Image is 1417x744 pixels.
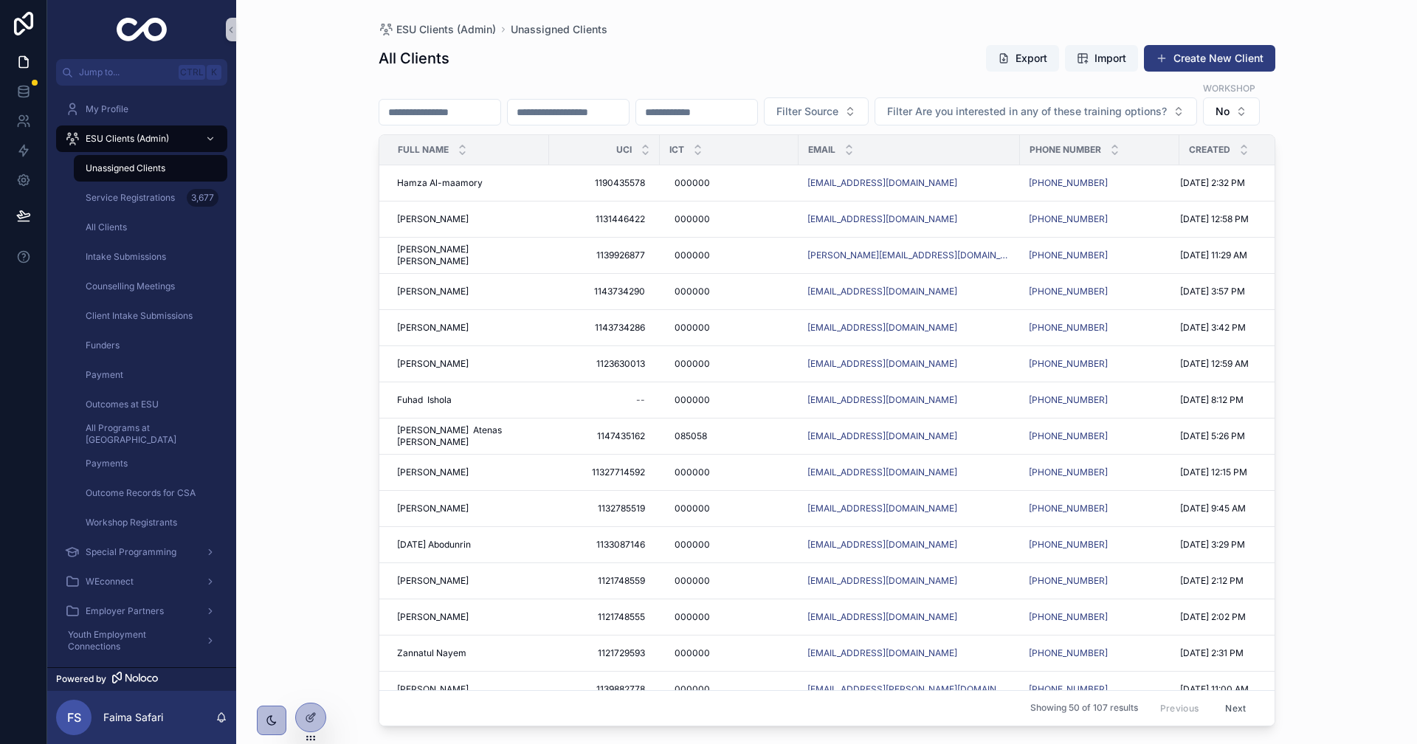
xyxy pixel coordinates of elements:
[807,213,957,225] a: [EMAIL_ADDRESS][DOMAIN_NAME]
[74,303,227,329] a: Client Intake Submissions
[1180,539,1245,551] span: [DATE] 3:29 PM
[1029,249,1108,261] a: [PHONE_NUMBER]
[1180,575,1244,587] span: [DATE] 2:12 PM
[1029,322,1108,334] a: [PHONE_NUMBER]
[1180,358,1315,370] a: [DATE] 12:59 AM
[56,627,227,654] a: Youth Employment Connections
[397,647,540,659] a: Zannatul Nayem
[564,430,645,442] span: 1147435162
[86,162,165,174] span: Unassigned Clients
[1029,394,1171,406] a: [PHONE_NUMBER]
[807,213,1011,225] a: [EMAIL_ADDRESS][DOMAIN_NAME]
[1180,177,1315,189] a: [DATE] 2:32 PM
[1029,249,1171,261] a: [PHONE_NUMBER]
[675,539,710,551] span: 000000
[56,125,227,152] a: ESU Clients (Admin)
[117,18,168,41] img: App logo
[1180,177,1245,189] span: [DATE] 2:32 PM
[807,322,957,334] a: [EMAIL_ADDRESS][DOMAIN_NAME]
[74,509,227,536] a: Workshop Registrants
[1180,466,1247,478] span: [DATE] 12:15 PM
[1029,213,1171,225] a: [PHONE_NUMBER]
[1029,430,1171,442] a: [PHONE_NUMBER]
[807,611,1011,623] a: [EMAIL_ADDRESS][DOMAIN_NAME]
[807,539,1011,551] a: [EMAIL_ADDRESS][DOMAIN_NAME]
[86,251,166,263] span: Intake Submissions
[669,424,790,448] a: 085058
[86,133,169,145] span: ESU Clients (Admin)
[397,424,540,448] a: [PERSON_NAME] Atenas [PERSON_NAME]
[807,647,1011,659] a: [EMAIL_ADDRESS][DOMAIN_NAME]
[669,497,790,520] a: 000000
[86,192,175,204] span: Service Registrations
[86,605,164,617] span: Employer Partners
[669,316,790,340] a: 000000
[564,358,645,370] span: 1123630013
[511,22,607,37] span: Unassigned Clients
[558,424,651,448] a: 1147435162
[1029,394,1108,406] a: [PHONE_NUMBER]
[397,466,469,478] span: [PERSON_NAME]
[1203,81,1255,94] label: Workshop
[86,517,177,528] span: Workshop Registrants
[1029,539,1171,551] a: [PHONE_NUMBER]
[558,352,651,376] a: 1123630013
[558,244,651,267] a: 1139926877
[397,358,540,370] a: [PERSON_NAME]
[564,539,645,551] span: 1133087146
[1029,322,1171,334] a: [PHONE_NUMBER]
[807,394,1011,406] a: [EMAIL_ADDRESS][DOMAIN_NAME]
[1144,45,1275,72] a: Create New Client
[1029,286,1171,297] a: [PHONE_NUMBER]
[564,466,645,478] span: 11327714592
[74,421,227,447] a: All Programs at [GEOGRAPHIC_DATA]
[208,66,220,78] span: K
[875,97,1197,125] button: Select Button
[397,611,469,623] span: [PERSON_NAME]
[807,647,957,659] a: [EMAIL_ADDRESS][DOMAIN_NAME]
[1029,503,1171,514] a: [PHONE_NUMBER]
[86,399,159,410] span: Outcomes at ESU
[675,177,710,189] span: 000000
[86,310,193,322] span: Client Intake Submissions
[86,280,175,292] span: Counselling Meetings
[397,177,540,189] a: Hamza Al-maamory
[74,332,227,359] a: Funders
[56,539,227,565] a: Special Programming
[1029,213,1108,225] a: [PHONE_NUMBER]
[1029,575,1171,587] a: [PHONE_NUMBER]
[1029,683,1171,695] a: [PHONE_NUMBER]
[179,65,205,80] span: Ctrl
[187,189,218,207] div: 3,677
[1180,503,1246,514] span: [DATE] 9:45 AM
[1029,177,1171,189] a: [PHONE_NUMBER]
[669,641,790,665] a: 000000
[74,155,227,182] a: Unassigned Clients
[397,394,452,406] span: Fuhad Ishola
[1029,683,1108,695] a: [PHONE_NUMBER]
[397,213,540,225] a: [PERSON_NAME]
[1180,430,1315,442] a: [DATE] 5:26 PM
[669,678,790,701] a: 000000
[669,605,790,629] a: 000000
[397,466,540,478] a: [PERSON_NAME]
[675,286,710,297] span: 000000
[807,249,1011,261] a: [PERSON_NAME][EMAIL_ADDRESS][DOMAIN_NAME]
[636,394,645,406] div: --
[397,177,483,189] span: Hamza Al-maamory
[397,611,540,623] a: [PERSON_NAME]
[74,214,227,241] a: All Clients
[86,546,176,558] span: Special Programming
[1180,286,1315,297] a: [DATE] 3:57 PM
[1180,430,1245,442] span: [DATE] 5:26 PM
[79,66,173,78] span: Jump to...
[1180,503,1315,514] a: [DATE] 9:45 AM
[86,576,134,588] span: WEconnect
[764,97,869,125] button: Select Button
[397,575,469,587] span: [PERSON_NAME]
[807,358,957,370] a: [EMAIL_ADDRESS][DOMAIN_NAME]
[807,466,957,478] a: [EMAIL_ADDRESS][DOMAIN_NAME]
[1029,503,1108,514] a: [PHONE_NUMBER]
[564,683,645,695] span: 1139882778
[564,213,645,225] span: 1131446422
